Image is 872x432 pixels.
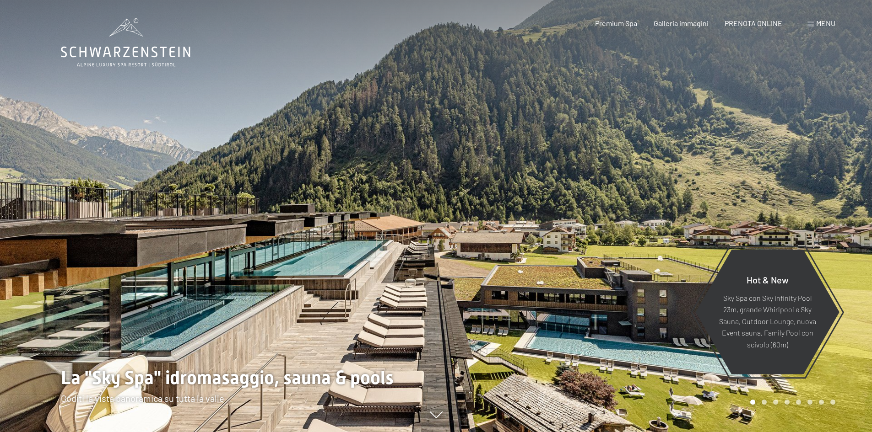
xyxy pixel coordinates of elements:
p: Sky Spa con Sky infinity Pool 23m, grande Whirlpool e Sky Sauna, Outdoor Lounge, nuova Event saun... [718,292,817,350]
span: Menu [816,19,835,27]
div: Carousel Page 3 [773,400,778,405]
div: Carousel Page 7 [819,400,824,405]
div: Carousel Page 2 [762,400,767,405]
div: Carousel Page 6 [807,400,812,405]
div: Carousel Page 5 [796,400,801,405]
a: Premium Spa [595,19,637,27]
div: Carousel Page 8 [830,400,835,405]
a: Hot & New Sky Spa con Sky infinity Pool 23m, grande Whirlpool e Sky Sauna, Outdoor Lounge, nuova ... [695,249,840,375]
span: Hot & New [747,274,789,285]
div: Carousel Page 1 (Current Slide) [750,400,755,405]
div: Carousel Page 4 [785,400,790,405]
div: Carousel Pagination [747,400,835,405]
a: Galleria immagini [654,19,709,27]
a: PRENOTA ONLINE [725,19,782,27]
